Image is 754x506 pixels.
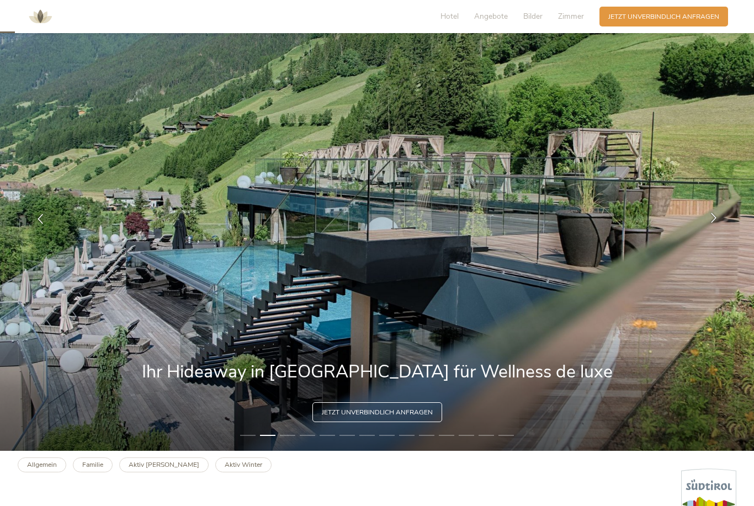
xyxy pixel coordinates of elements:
span: Zimmer [558,11,584,22]
a: Allgemein [18,457,66,472]
a: Aktiv [PERSON_NAME] [119,457,209,472]
a: AMONTI & LUNARIS Wellnessresort [24,13,57,19]
a: Familie [73,457,113,472]
b: Familie [82,460,103,469]
b: Allgemein [27,460,57,469]
span: Hotel [440,11,459,22]
b: Aktiv [PERSON_NAME] [129,460,199,469]
a: Aktiv Winter [215,457,272,472]
span: Jetzt unverbindlich anfragen [608,12,719,22]
b: Aktiv Winter [225,460,262,469]
span: Angebote [474,11,508,22]
span: Bilder [523,11,543,22]
span: Jetzt unverbindlich anfragen [322,408,433,417]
